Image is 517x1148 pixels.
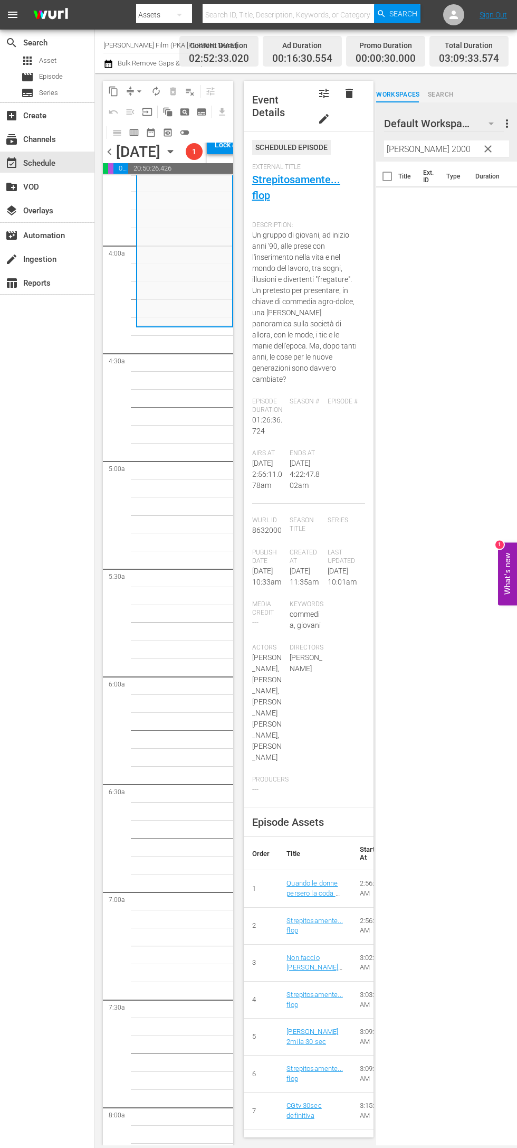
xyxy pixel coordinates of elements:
div: 1 [495,541,504,549]
span: 01:26:36.724 [252,416,282,435]
span: Publish Date [252,549,285,566]
a: Non faccio [PERSON_NAME] [PERSON_NAME] l'amore 30 sec [286,954,342,991]
button: more_vert [501,111,513,136]
td: 5 [244,1019,279,1056]
span: Episode Duration [252,398,285,415]
span: Airs At [252,449,285,458]
div: Scheduled Episode [252,140,331,155]
span: Series [39,88,58,98]
span: Search [420,89,462,100]
span: Episode [21,71,34,83]
th: Title [398,162,417,191]
span: Reports [5,277,18,289]
span: Bulk Remove Gaps & Overlaps [116,59,208,67]
span: [PERSON_NAME] [290,653,322,673]
a: Strepitosamente... flop [286,991,343,1009]
span: preview_outlined [162,127,173,138]
span: compress [125,86,136,97]
span: Episode # [328,398,360,406]
a: Quando le donne persero la coda 30 sec [286,879,343,907]
span: 02:52:33.020 [189,53,249,65]
a: [PERSON_NAME] 2mila 30 sec [286,1028,338,1046]
td: 2:56:41 AM [351,907,390,944]
span: edit [318,112,330,125]
img: ans4CAIJ8jUAAAAAAAAAAAAAAAAAAAAAAAAgQb4GAAAAAAAAAAAAAAAAAAAAAAAAJMjXAAAAAAAAAAAAAAAAAAAAAAAAgAT5G... [25,3,76,27]
span: Directors [290,644,323,652]
span: chevron_left [103,145,116,158]
span: 20:50:26.426 [128,163,233,174]
td: 6 [244,1056,279,1093]
span: View Backup [159,124,176,141]
th: Starts At [351,837,390,870]
button: tune [311,81,337,106]
th: Order [244,837,279,870]
button: clear [479,140,496,157]
span: Month Calendar View [142,124,159,141]
button: Open Feedback Widget [498,543,517,606]
span: auto_awesome_motion_outlined [162,107,173,117]
span: Automation [5,229,18,242]
span: Customize Event [318,87,330,100]
span: [DATE] 11:35am [290,567,319,586]
span: 8632000 [252,526,282,534]
span: Ingestion [5,253,18,266]
span: Copy Lineup [105,83,122,100]
span: date_range_outlined [146,127,156,138]
span: toggle_off [179,127,190,138]
span: Description: [252,221,360,230]
span: subtitles_outlined [196,107,207,117]
span: 00:00:30.000 [108,163,113,174]
span: Ends At [290,449,322,458]
a: CGtv 30sec definitiva [286,1102,321,1119]
th: Ext. ID [417,162,440,191]
span: Remove Gaps & Overlaps [122,83,148,100]
div: Promo Duration [356,38,416,53]
div: Lock and Publish [212,135,248,154]
span: [DATE] 4:22:47.802am [290,459,320,490]
span: input [142,107,152,117]
div: Default Workspace [384,109,504,138]
td: 3:15:23 AM [351,1093,390,1130]
button: Search [374,4,420,23]
button: delete [337,81,362,106]
span: Loop Content [148,83,165,100]
span: Update Metadata from Key Asset [139,103,156,120]
span: 1 [186,147,203,156]
span: content_copy [108,86,119,97]
span: Season # [290,398,322,406]
span: 02:52:33.020 [113,163,128,174]
span: calendar_view_week_outlined [129,127,139,138]
span: pageview_outlined [179,107,190,117]
span: clear [482,143,494,155]
td: 3 [244,944,279,981]
span: Series [21,87,34,99]
button: edit [311,106,337,131]
span: Created At [290,549,322,566]
span: [DATE] 2:56:11.078am [252,459,282,490]
span: commedia, giovani [290,610,321,629]
a: Sign Out [480,11,507,19]
th: Title [278,837,351,870]
span: --- [252,618,258,627]
span: Wurl Id [252,516,285,525]
span: Workspaces [376,89,419,100]
span: layers [5,204,18,217]
span: Asset [39,55,56,66]
div: Total Duration [439,38,499,53]
td: 2 [244,907,279,944]
span: Channels [5,133,18,146]
span: more_vert [501,117,513,130]
span: Keywords [290,600,323,609]
span: --- [252,785,258,793]
span: Producers [252,776,289,784]
span: Episode Assets [252,816,324,829]
span: Search [389,4,417,23]
span: 345 [477,114,497,136]
td: 3:09:41 AM [351,1056,390,1093]
span: External Title [252,163,360,172]
span: Media Credit [252,600,285,617]
span: [PERSON_NAME],[PERSON_NAME],[PERSON_NAME] [PERSON_NAME],[PERSON_NAME] [252,653,282,761]
a: Strepitosamente... flop [252,173,340,202]
td: 7 [244,1093,279,1130]
span: Refresh All Search Blocks [156,101,176,122]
